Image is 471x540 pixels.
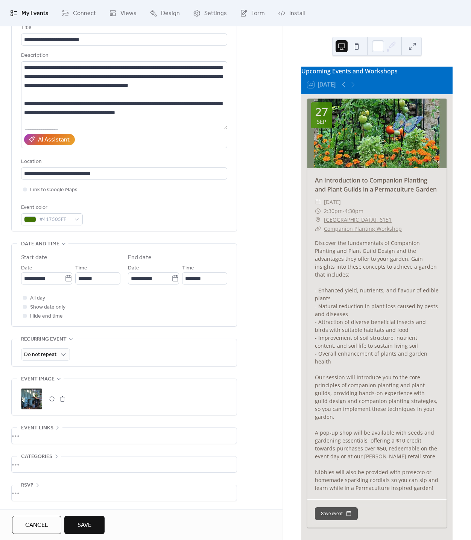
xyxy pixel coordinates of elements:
span: - [343,207,345,216]
a: Design [144,3,185,23]
span: Hide end time [30,312,63,321]
span: Date [21,264,32,273]
div: Sep [317,119,326,125]
span: Save [77,521,91,530]
div: Discover the fundamentals of Companion Planting and Plant Guild Design and the advantages they of... [307,239,447,492]
a: [GEOGRAPHIC_DATA], 6151 [324,215,392,224]
span: Recurring event [21,335,67,344]
div: 27 [315,106,328,117]
a: Connect [56,3,102,23]
div: Description [21,51,226,60]
span: Time [75,264,87,273]
div: ​ [315,198,321,207]
div: ; [21,388,42,409]
span: RSVP [21,481,33,490]
div: End date [128,253,152,262]
span: Form [251,9,265,18]
span: Event image [21,375,55,384]
span: 2:30pm [324,207,343,216]
div: ​ [315,224,321,233]
span: Design [161,9,180,18]
a: Views [103,3,142,23]
div: Upcoming Events and Workshops [301,67,453,76]
button: Save [64,516,105,534]
span: Install [289,9,305,18]
div: AI Assistant [38,135,70,145]
a: An Introduction to Companion Planting and Plant Guilds in a Permaculture Garden [315,176,437,193]
div: Location [21,157,226,166]
div: Title [21,23,226,32]
a: Companion Planting Workshop [324,225,402,232]
span: [DATE] [324,198,341,207]
div: Start date [21,253,47,262]
button: AI Assistant [24,134,75,145]
div: ​ [315,215,321,224]
span: Show date only [30,303,65,312]
div: ​ [315,207,321,216]
button: Save event [315,507,358,520]
span: Time [182,264,194,273]
span: Settings [204,9,227,18]
span: Date [128,264,139,273]
a: Install [272,3,310,23]
span: Date and time [21,240,59,249]
div: ••• [12,485,237,501]
span: Categories [21,452,52,461]
span: Event links [21,424,53,433]
button: Cancel [12,516,61,534]
span: Cancel [25,521,48,530]
span: All day [30,294,45,303]
span: Views [120,9,137,18]
a: Form [234,3,270,23]
span: Link to Google Maps [30,186,77,195]
span: Do not repeat [24,350,56,360]
div: Event color [21,203,81,212]
a: Settings [187,3,232,23]
span: #417505FF [39,215,71,224]
span: My Events [21,9,49,18]
div: ••• [12,456,237,472]
div: ••• [12,428,237,444]
span: 4:30pm [345,207,363,216]
span: Connect [73,9,96,18]
a: My Events [5,3,54,23]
